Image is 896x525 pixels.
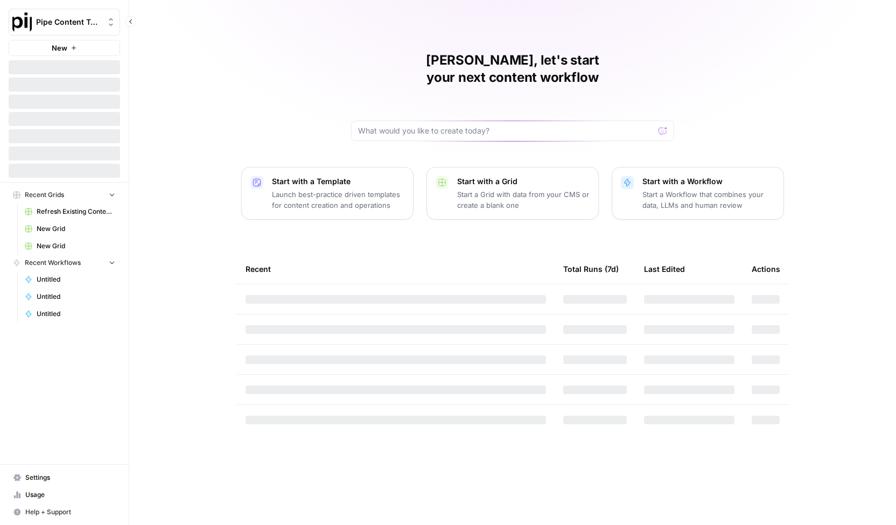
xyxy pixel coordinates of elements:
button: Recent Workflows [9,255,120,271]
button: New [9,40,120,56]
span: Usage [25,490,115,500]
button: Start with a TemplateLaunch best-practice driven templates for content creation and operations [241,167,414,220]
div: Last Edited [644,254,685,284]
span: Refresh Existing Content (Copy) [37,207,115,216]
span: Untitled [37,292,115,302]
span: New Grid [37,241,115,251]
h1: [PERSON_NAME], let's start your next content workflow [351,52,674,86]
p: Start with a Template [272,176,404,187]
button: Start with a GridStart a Grid with data from your CMS or create a blank one [426,167,599,220]
button: Start with a WorkflowStart a Workflow that combines your data, LLMs and human review [612,167,784,220]
span: New [52,43,67,53]
span: Untitled [37,275,115,284]
a: Untitled [20,305,120,323]
button: Workspace: Pipe Content Team [9,9,120,36]
button: Help + Support [9,503,120,521]
span: Help + Support [25,507,115,517]
a: Untitled [20,271,120,288]
p: Start with a Grid [457,176,590,187]
input: What would you like to create today? [358,125,654,136]
span: Untitled [37,309,115,319]
a: Untitled [20,288,120,305]
a: Usage [9,486,120,503]
span: New Grid [37,224,115,234]
a: New Grid [20,220,120,237]
a: Refresh Existing Content (Copy) [20,203,120,220]
div: Actions [752,254,780,284]
p: Start a Workflow that combines your data, LLMs and human review [642,189,775,211]
div: Recent [246,254,546,284]
p: Start a Grid with data from your CMS or create a blank one [457,189,590,211]
span: Pipe Content Team [36,17,101,27]
p: Launch best-practice driven templates for content creation and operations [272,189,404,211]
img: Pipe Content Team Logo [12,12,32,32]
div: Total Runs (7d) [563,254,619,284]
p: Start with a Workflow [642,176,775,187]
span: Recent Workflows [25,258,81,268]
span: Settings [25,473,115,482]
button: Recent Grids [9,187,120,203]
a: Settings [9,469,120,486]
span: Recent Grids [25,190,64,200]
a: New Grid [20,237,120,255]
